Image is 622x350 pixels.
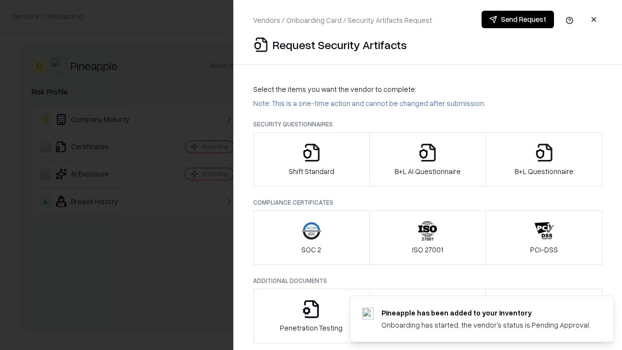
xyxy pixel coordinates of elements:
p: Compliance Certificates [253,198,603,207]
button: B+L Questionnaire [485,132,603,187]
button: ISO 27001 [369,210,486,265]
p: Additional Documents [253,277,603,285]
button: SOC 2 [253,210,370,265]
img: pineappleenergy.com [362,308,374,319]
p: Vendors / Onboarding Card / Security Artifacts Request [253,15,432,25]
p: ISO 27001 [412,245,443,255]
p: PCI-DSS [530,245,558,255]
p: Note: This is a one-time action and cannot be changed after submission. [253,98,603,108]
p: SOC 2 [301,245,321,255]
p: Penetration Testing [280,323,343,333]
p: Shift Standard [289,166,334,176]
p: B+L AI Questionnaire [395,166,461,176]
p: Select the items you want the vendor to complete: [253,84,603,94]
button: Privacy Policy [369,289,486,343]
button: Send Request [482,11,554,28]
button: PCI-DSS [485,210,603,265]
button: Data Processing Agreement [485,289,603,343]
p: Security Questionnaires [253,120,603,128]
button: Shift Standard [253,132,370,187]
div: Pineapple has been added to your inventory [381,308,590,318]
p: B+L Questionnaire [515,166,573,176]
button: Penetration Testing [253,289,370,343]
button: B+L AI Questionnaire [369,132,486,187]
p: Request Security Artifacts [273,37,407,52]
div: Onboarding has started, the vendor's status is Pending Approval. [381,320,590,330]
